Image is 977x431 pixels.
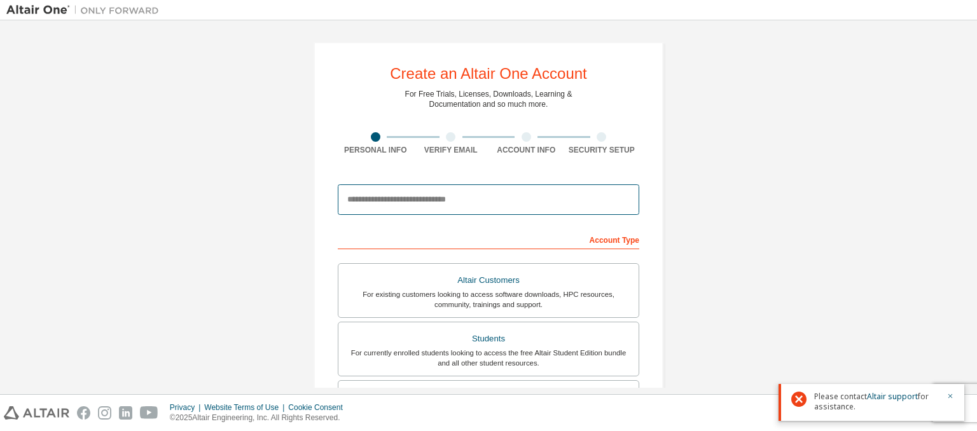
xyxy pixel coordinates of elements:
[346,330,631,348] div: Students
[6,4,165,17] img: Altair One
[390,66,587,81] div: Create an Altair One Account
[140,406,158,420] img: youtube.svg
[564,145,640,155] div: Security Setup
[867,391,918,402] a: Altair support
[119,406,132,420] img: linkedin.svg
[77,406,90,420] img: facebook.svg
[4,406,69,420] img: altair_logo.svg
[338,229,639,249] div: Account Type
[346,289,631,310] div: For existing customers looking to access software downloads, HPC resources, community, trainings ...
[488,145,564,155] div: Account Info
[405,89,572,109] div: For Free Trials, Licenses, Downloads, Learning & Documentation and so much more.
[204,402,288,413] div: Website Terms of Use
[288,402,350,413] div: Cookie Consent
[170,402,204,413] div: Privacy
[413,145,489,155] div: Verify Email
[338,145,413,155] div: Personal Info
[346,348,631,368] div: For currently enrolled students looking to access the free Altair Student Edition bundle and all ...
[98,406,111,420] img: instagram.svg
[346,271,631,289] div: Altair Customers
[814,392,939,412] span: Please contact for assistance.
[170,413,350,423] p: © 2025 Altair Engineering, Inc. All Rights Reserved.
